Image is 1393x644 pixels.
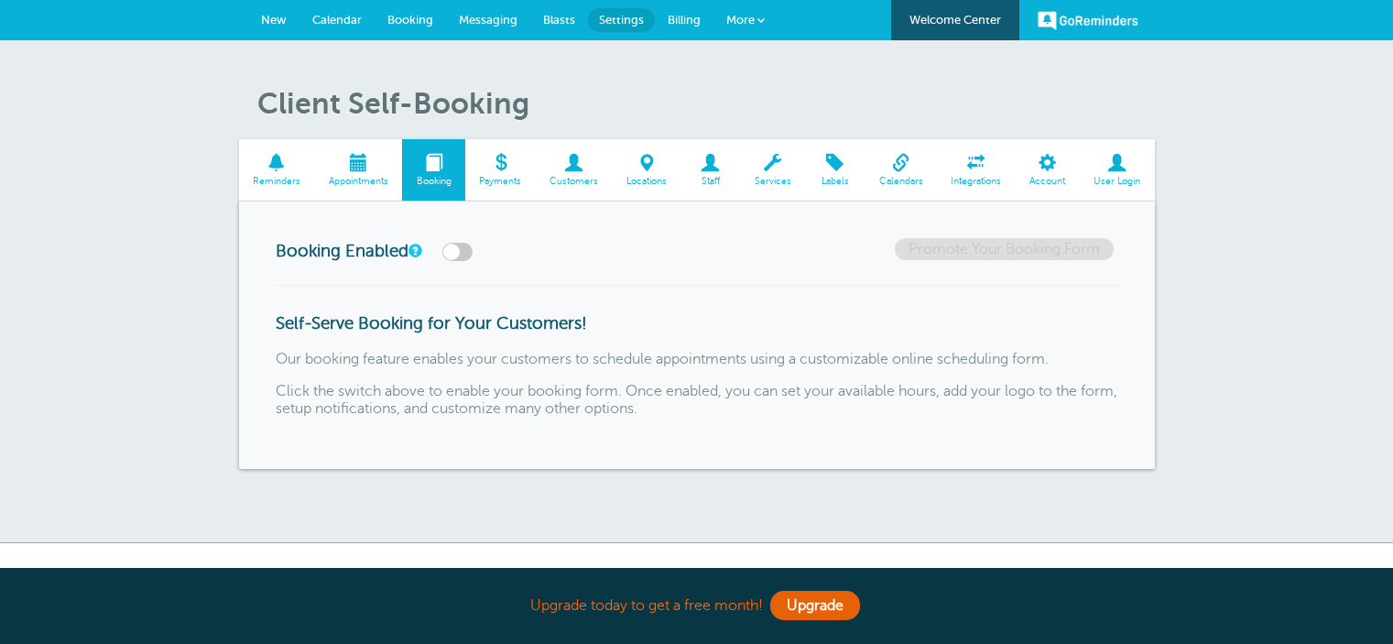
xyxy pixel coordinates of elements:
span: Booking [387,13,433,27]
a: Labels [805,139,865,201]
a: Staff [680,139,740,201]
p: Our booking feature enables your customers to schedule appointments using a customizable online s... [276,351,1118,368]
span: Locations [622,176,672,187]
span: Services [749,176,796,187]
span: Integrations [946,176,1007,187]
span: Billing [668,13,701,27]
a: Appointments [314,139,402,201]
a: Promote Your Booking Form [895,238,1114,260]
a: Account [1016,139,1080,201]
a: Upgrade [770,591,860,620]
span: Labels [814,176,855,187]
a: Services [740,139,805,201]
span: Customers [545,176,604,187]
span: Messaging [459,13,517,27]
span: Reminders [248,176,306,187]
span: Blasts [543,13,575,27]
a: User Login [1080,139,1155,201]
a: This switch turns your online booking form on or off. [408,245,419,257]
a: Settings [588,8,655,32]
h3: Self-Serve Booking for Your Customers! [276,313,1118,333]
div: Upgrade today to get a free month! [239,586,1155,626]
span: User Login [1089,176,1146,187]
a: Reminders [239,139,315,201]
a: Payments [465,139,536,201]
span: Account [1025,176,1071,187]
a: Integrations [937,139,1016,201]
span: Calendar [312,13,362,27]
span: More [726,13,755,27]
span: Appointments [323,176,393,187]
h3: Booking Enabled [276,238,550,261]
span: Booking [411,176,456,187]
a: Customers [536,139,613,201]
a: Locations [613,139,681,201]
a: Calendars [865,139,937,201]
span: New [261,13,287,27]
p: Click the switch above to enable your booking form. Once enabled, you can set your available hour... [276,383,1118,418]
span: Payments [474,176,527,187]
h1: Client Self-Booking [257,86,1155,121]
span: Settings [599,13,644,27]
span: Calendars [874,176,928,187]
span: Staff [690,176,731,187]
